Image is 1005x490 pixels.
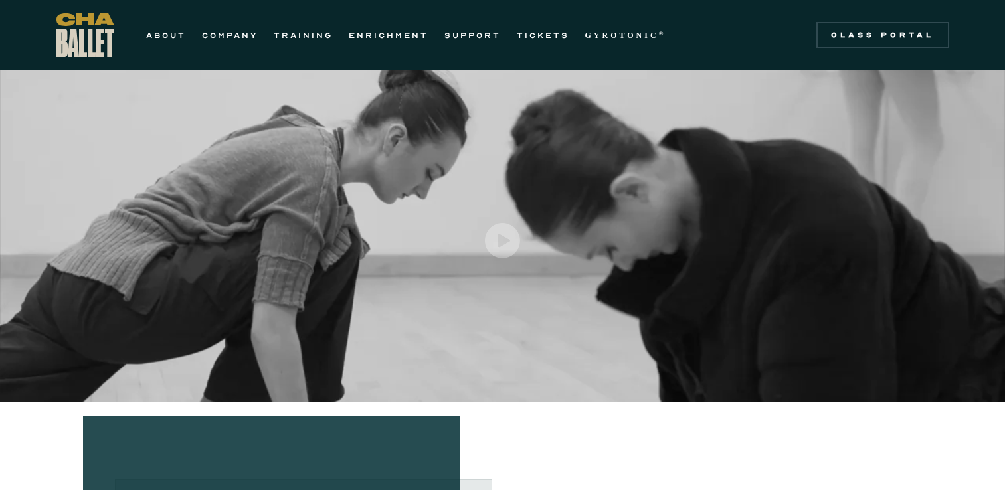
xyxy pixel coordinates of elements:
[824,30,941,41] div: Class Portal
[56,13,114,57] a: home
[146,27,186,43] a: ABOUT
[202,27,258,43] a: COMPANY
[816,22,949,48] a: Class Portal
[349,27,428,43] a: ENRICHMENT
[659,30,666,37] sup: ®
[585,27,666,43] a: GYROTONIC®
[517,27,569,43] a: TICKETS
[585,31,659,40] strong: GYROTONIC
[274,27,333,43] a: TRAINING
[444,27,501,43] a: SUPPORT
